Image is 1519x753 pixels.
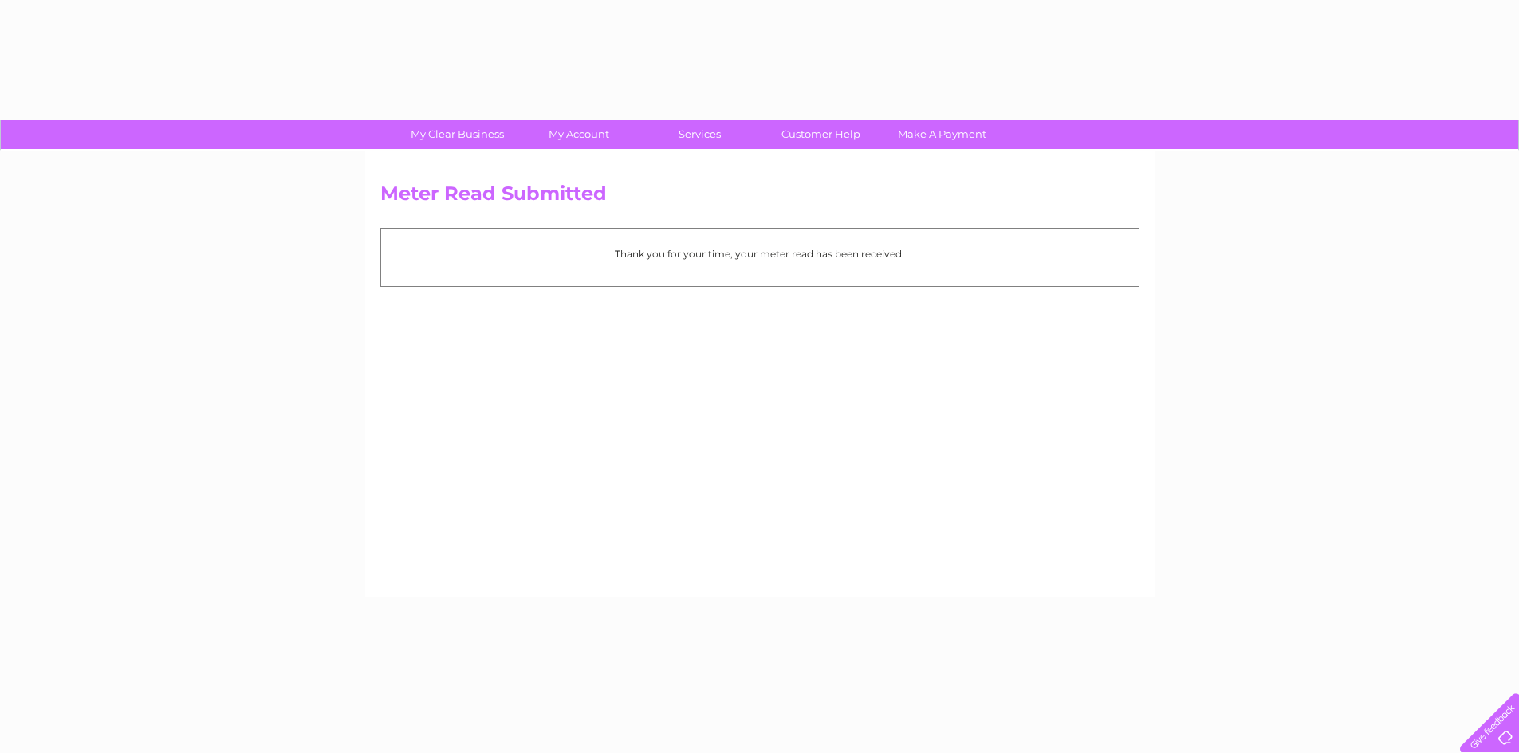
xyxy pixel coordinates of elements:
[389,246,1131,261] p: Thank you for your time, your meter read has been received.
[876,120,1008,149] a: Make A Payment
[513,120,644,149] a: My Account
[392,120,523,149] a: My Clear Business
[755,120,887,149] a: Customer Help
[380,182,1139,213] h2: Meter Read Submitted
[634,120,765,149] a: Services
